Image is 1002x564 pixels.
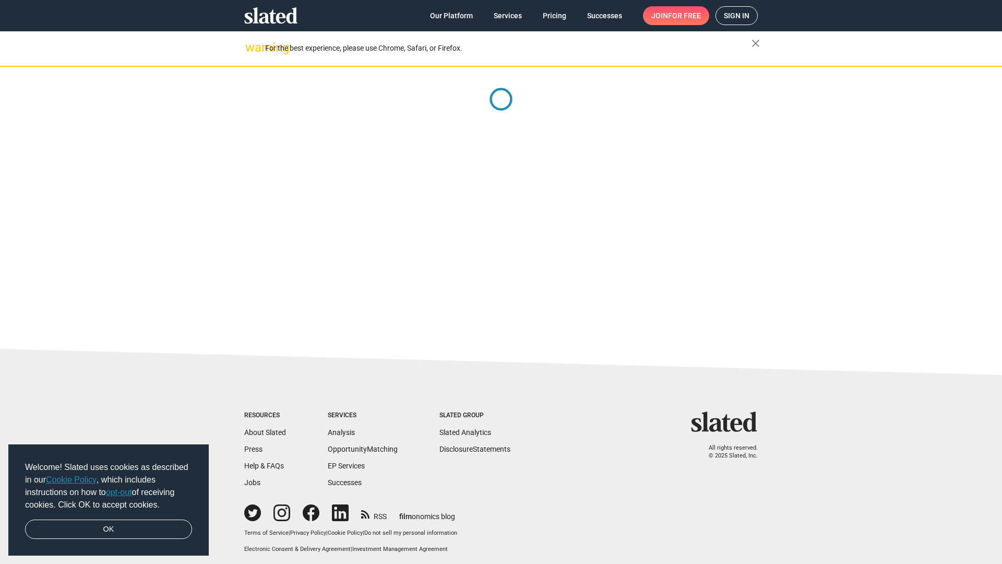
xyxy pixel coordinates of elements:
[749,37,762,50] mat-icon: close
[244,530,289,536] a: Terms of Service
[363,530,364,536] span: |
[485,6,530,25] a: Services
[534,6,575,25] a: Pricing
[439,445,510,453] a: DisclosureStatements
[399,512,412,521] span: film
[328,445,398,453] a: OpportunityMatching
[265,41,751,55] div: For the best experience, please use Chrome, Safari, or Firefox.
[244,478,260,487] a: Jobs
[651,6,701,25] span: Join
[430,6,473,25] span: Our Platform
[326,530,328,536] span: |
[494,6,522,25] span: Services
[46,475,97,484] a: Cookie Policy
[244,546,351,553] a: Electronic Consent & Delivery Agreement
[361,506,387,522] a: RSS
[715,6,758,25] a: Sign in
[8,444,209,556] div: cookieconsent
[244,428,286,437] a: About Slated
[351,546,352,553] span: |
[244,462,284,470] a: Help & FAQs
[25,461,192,511] span: Welcome! Slated uses cookies as described in our , which includes instructions on how to of recei...
[543,6,566,25] span: Pricing
[106,488,132,497] a: opt-out
[328,412,398,420] div: Services
[724,7,749,25] span: Sign in
[439,412,510,420] div: Slated Group
[328,428,355,437] a: Analysis
[698,444,758,460] p: All rights reserved. © 2025 Slated, Inc.
[289,530,290,536] span: |
[399,503,455,522] a: filmonomics blog
[668,6,701,25] span: for free
[352,546,448,553] a: Investment Management Agreement
[364,530,457,537] button: Do not sell my personal information
[328,462,365,470] a: EP Services
[328,478,362,487] a: Successes
[587,6,622,25] span: Successes
[245,41,258,54] mat-icon: warning
[25,520,192,539] a: dismiss cookie message
[422,6,481,25] a: Our Platform
[643,6,709,25] a: Joinfor free
[244,412,286,420] div: Resources
[290,530,326,536] a: Privacy Policy
[579,6,630,25] a: Successes
[439,428,491,437] a: Slated Analytics
[328,530,363,536] a: Cookie Policy
[244,445,263,453] a: Press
